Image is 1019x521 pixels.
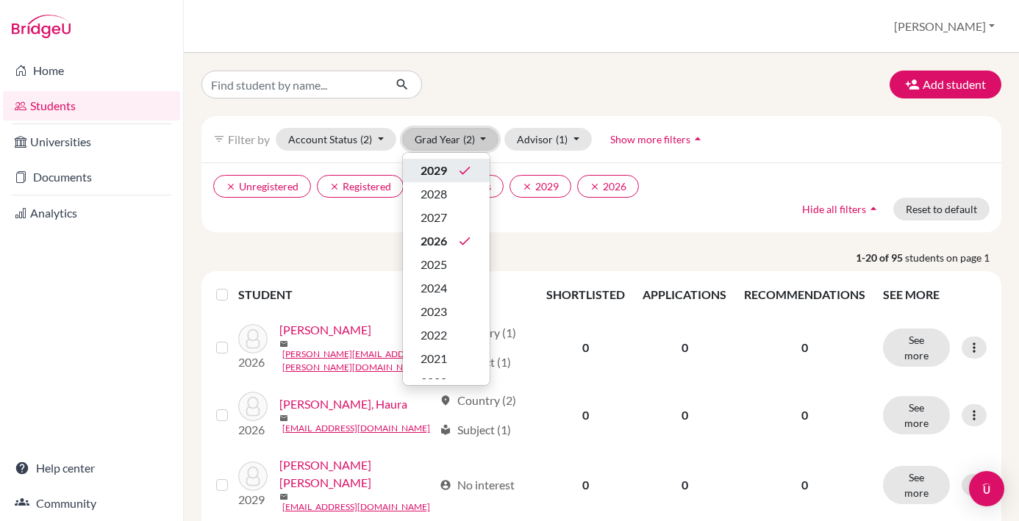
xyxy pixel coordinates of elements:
span: account_circle [440,479,451,491]
button: clearRegistered [317,175,404,198]
a: [PERSON_NAME] [279,321,371,339]
p: 2029 [238,491,268,509]
a: Home [3,56,180,85]
span: location_on [440,395,451,406]
button: 2025 [403,253,490,276]
a: Documents [3,162,180,192]
button: Hide all filtersarrow_drop_up [790,198,893,220]
p: 0 [744,339,865,356]
td: 0 [537,312,634,383]
button: Grad Year(2) [402,128,499,151]
span: 2021 [421,350,447,367]
td: 0 [537,383,634,448]
button: 2024 [403,276,490,300]
span: local_library [440,424,451,436]
div: Country (2) [440,392,516,409]
span: (1) [556,133,568,145]
button: Account Status(2) [276,128,396,151]
i: done [457,234,472,248]
button: Add student [890,71,1001,98]
span: 2024 [421,279,447,297]
th: SEE MORE [874,277,995,312]
img: Aman, Kiana Latifa [238,461,268,491]
button: 2026done [403,229,490,253]
i: arrow_drop_up [690,132,705,146]
i: arrow_drop_up [866,201,881,216]
p: 0 [744,406,865,424]
a: Students [3,91,180,121]
div: Subject (1) [440,421,511,439]
button: Show more filtersarrow_drop_up [598,128,718,151]
span: students on page 1 [905,250,1001,265]
span: (2) [360,133,372,145]
span: Filter by [228,132,270,146]
button: Reset to default [893,198,990,220]
th: SHORTLISTED [537,277,634,312]
span: (2) [463,133,475,145]
i: clear [329,182,340,192]
td: 0 [634,312,735,383]
td: 0 [634,383,735,448]
a: [EMAIL_ADDRESS][DOMAIN_NAME] [282,422,430,435]
img: Bridge-U [12,15,71,38]
button: [PERSON_NAME] [887,12,1001,40]
img: Abraham, Esther [238,324,268,353]
button: 2022 [403,323,490,347]
button: 2021 [403,347,490,370]
button: 2023 [403,300,490,323]
button: clearUnregistered [213,175,311,198]
img: Alesha, Haura [238,392,268,421]
button: 2020 [403,370,490,394]
span: 2022 [421,326,447,344]
button: 2027 [403,206,490,229]
i: filter_list [213,133,225,145]
span: mail [279,414,288,423]
a: Universities [3,127,180,157]
span: 2029 [421,162,447,179]
strong: 1-20 of 95 [856,250,905,265]
p: 2026 [238,353,268,371]
span: 2020 [421,373,447,391]
div: No interest [440,476,515,494]
a: [PERSON_NAME], Haura [279,395,407,413]
button: 2029done [403,159,490,182]
th: RECOMMENDATIONS [735,277,874,312]
button: clear2026 [577,175,639,198]
button: See more [883,466,950,504]
i: clear [590,182,600,192]
button: 2028 [403,182,490,206]
div: Open Intercom Messenger [969,471,1004,506]
span: mail [279,492,288,501]
i: clear [226,182,236,192]
th: APPLICATIONS [634,277,735,312]
span: 2023 [421,303,447,320]
p: 0 [744,476,865,494]
span: mail [279,339,288,348]
a: [PERSON_NAME][EMAIL_ADDRESS][PERSON_NAME][DOMAIN_NAME] [282,348,433,374]
span: 2026 [421,232,447,250]
span: 2028 [421,185,447,203]
a: Help center [3,453,180,483]
button: Advisor(1) [504,128,592,151]
i: done [457,163,472,178]
th: STUDENT [238,277,431,312]
p: 2026 [238,421,268,439]
span: Hide all filters [802,203,866,215]
i: clear [522,182,532,192]
button: clear2029 [509,175,571,198]
button: See more [883,396,950,434]
input: Find student by name... [201,71,384,98]
button: See more [883,328,950,367]
a: [PERSON_NAME] [PERSON_NAME] [279,456,433,492]
a: [EMAIL_ADDRESS][DOMAIN_NAME] [282,500,430,514]
a: Analytics [3,198,180,228]
a: Community [3,489,180,518]
div: Grad Year(2) [402,152,490,386]
span: Show more filters [610,133,690,145]
span: 2025 [421,256,447,273]
span: 2027 [421,209,447,226]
